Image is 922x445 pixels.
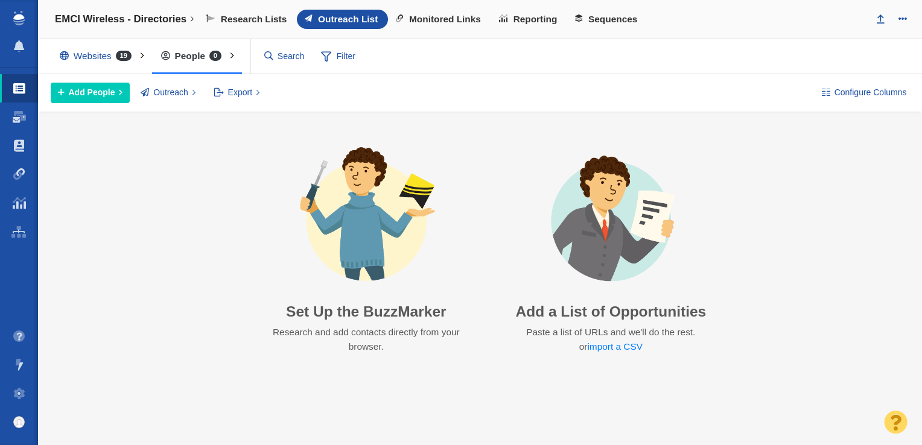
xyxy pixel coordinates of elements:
a: Monitored Links [388,10,491,29]
p: Research and add contacts directly from your browser. [265,325,467,355]
span: Reporting [513,14,558,25]
span: Filter [314,45,363,68]
span: Configure Columns [835,86,907,99]
a: import a CSV [587,341,643,352]
span: Research Lists [221,14,287,25]
a: Sequences [567,10,647,29]
a: Outreach List [297,10,388,29]
span: Export [228,86,252,99]
span: Outreach List [318,14,378,25]
button: Export [207,83,267,103]
input: Search [259,46,310,67]
div: Websites [51,42,146,70]
h3: Add a List of Opportunities [515,303,706,320]
a: Reporting [491,10,567,29]
a: Research Lists [199,10,297,29]
img: avatar-import-list.png [525,145,698,294]
span: Outreach [153,86,188,99]
span: 19 [116,51,132,61]
span: Sequences [588,14,637,25]
img: avatar-buzzmarker-setup.png [280,145,453,294]
button: Outreach [134,83,203,103]
p: Paste a list of URLs and we'll do the rest. or [525,325,696,355]
span: Monitored Links [409,14,481,25]
img: buzzstream_logo_iconsimple.png [13,11,24,25]
h3: Set Up the BuzzMarker [254,303,478,320]
span: Add People [69,86,115,99]
h4: EMCI Wireless - Directories [55,13,186,25]
button: Add People [51,83,130,103]
button: Configure Columns [815,83,914,103]
img: default_avatar.png [13,416,25,428]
